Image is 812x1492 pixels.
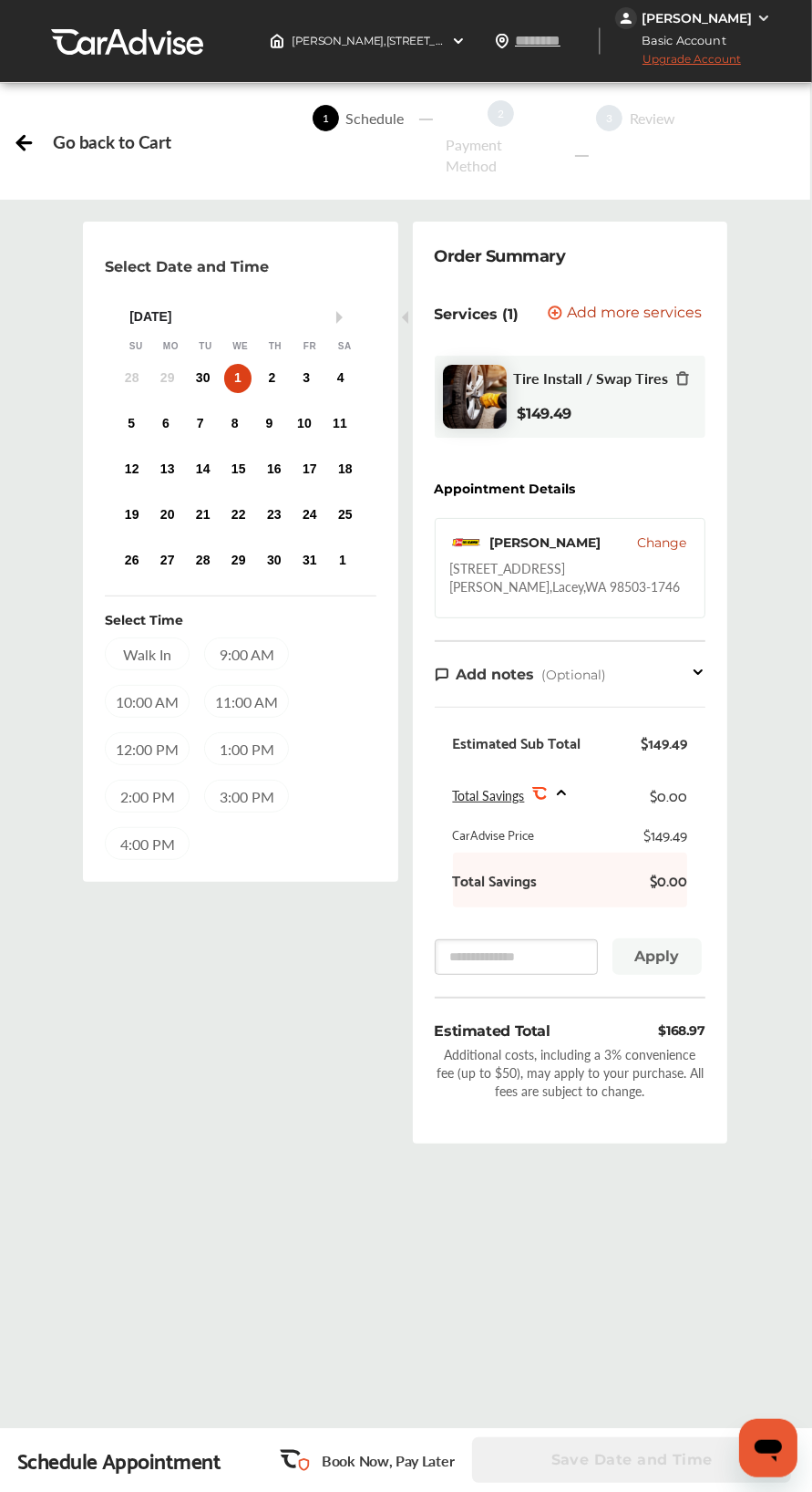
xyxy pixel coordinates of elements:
[105,827,190,860] div: 4:00 PM
[118,455,147,484] div: Choose Sunday, October 12th, 2025
[118,501,147,530] div: Choose Sunday, October 19th, 2025
[331,455,360,484] div: Choose Saturday, October 18th, 2025
[105,732,190,765] div: 12:00 PM
[435,1021,550,1041] div: Estimated Total
[617,31,740,50] span: Basic Account
[204,637,289,670] div: 9:00 AM
[224,501,253,530] div: Choose Wednesday, October 22nd, 2025
[161,340,180,353] div: Mo
[197,340,215,353] div: Tu
[105,637,190,670] div: Walk In
[650,782,687,807] div: $0.00
[260,546,289,575] div: Choose Thursday, October 30th, 2025
[739,1419,797,1477] iframe: Button to launch messaging window
[292,34,700,47] span: [PERSON_NAME] , [STREET_ADDRESS][PERSON_NAME] Lacey , WA 98503-1746
[221,409,248,439] div: Choose Wednesday, October 8th, 2025
[224,455,253,484] div: Choose Wednesday, October 15th, 2025
[435,667,449,682] img: note-icon.db9493fa.svg
[260,455,289,484] div: Choose Thursday, October 16th, 2025
[443,365,507,429] img: tire-install-swap-tires-thumb.jpg
[152,409,180,439] div: Choose Monday, October 6th, 2025
[331,546,355,575] div: Choose Saturday, November 1st, 2025
[548,306,705,323] a: Add more services
[295,455,324,484] div: Choose Friday, October 17th, 2025
[118,546,147,575] div: Choose Sunday, October 26th, 2025
[327,364,355,393] div: Choose Saturday, October 4th, 2025
[336,311,349,324] button: Next Month
[453,786,525,804] span: Total Savings
[224,364,252,393] div: Choose Wednesday, October 1st, 2025
[641,733,687,751] div: $149.49
[313,105,339,131] span: 1
[435,482,576,496] div: Appointment Details
[118,364,147,393] div: Not available Sunday, September 28th, 2025
[189,546,218,575] div: Choose Tuesday, October 28th, 2025
[105,611,183,629] div: Select Time
[255,409,283,439] div: Choose Thursday, October 9th, 2025
[189,364,218,393] div: Choose Tuesday, September 30th, 2025
[615,7,637,29] img: jVpblrzwTbfkPYzPPzSLxeg0AAAAASUVORK5CYII=
[231,340,250,353] div: We
[295,546,324,575] div: Choose Friday, October 31st, 2025
[612,938,702,975] button: Apply
[290,409,319,439] div: Choose Friday, October 10th, 2025
[488,100,514,127] span: 2
[153,364,182,393] div: Not available Monday, September 29th, 2025
[335,340,354,353] div: Sa
[153,501,182,530] div: Choose Monday, October 20th, 2025
[105,780,190,813] div: 2:00 PM
[435,306,519,323] p: Services (1)
[435,1045,705,1100] div: Additional costs, including a 3% convenience fee (up to $50), may apply to your purchase. All fee...
[637,534,686,552] button: Change
[105,258,269,275] p: Select Date and Time
[127,340,145,353] div: Su
[339,108,412,129] div: Schedule
[114,360,357,579] div: month 2025-10
[490,534,601,552] div: [PERSON_NAME]
[331,501,360,530] div: Choose Saturday, October 25th, 2025
[260,501,289,530] div: Choose Thursday, October 23rd, 2025
[450,537,483,547] img: logo-les-schwab.png
[153,546,182,575] div: Choose Monday, October 27th, 2025
[105,685,190,718] div: 10:00 AM
[622,108,683,129] div: Review
[204,732,289,765] div: 1:00 PM
[453,825,535,844] div: CarAdvise Price
[53,131,170,152] div: Go back to Cart
[17,1447,221,1473] div: Schedule Appointment
[258,364,285,393] div: Choose Thursday, October 2nd, 2025
[435,243,566,269] div: Order Summary
[567,306,702,323] span: Add more services
[495,34,509,48] img: location_vector.a44bc228.svg
[453,871,538,889] b: Total Savings
[301,340,319,353] div: Fr
[642,10,752,26] div: [PERSON_NAME]
[187,409,214,439] div: Choose Tuesday, October 7th, 2025
[457,666,535,683] span: Add notes
[632,871,687,889] b: $0.00
[518,405,572,422] b: $149.49
[204,685,289,718] div: 11:00 AM
[542,667,607,683] span: (Optional)
[189,455,218,484] div: Choose Tuesday, October 14th, 2025
[293,364,320,393] div: Choose Friday, October 3rd, 2025
[224,546,253,575] div: Choose Wednesday, October 29th, 2025
[322,1450,454,1471] p: Book Now, Pay Later
[295,501,324,530] div: Choose Friday, October 24th, 2025
[548,306,702,323] button: Add more services
[643,825,687,844] div: $149.49
[596,105,622,131] span: 3
[615,52,741,75] span: Upgrade Account
[266,340,284,353] div: Th
[118,309,362,325] div: [DATE]
[270,34,284,48] img: header-home-logo.8d720a4f.svg
[153,455,182,484] div: Choose Monday, October 13th, 2025
[453,733,581,751] div: Estimated Sub Total
[325,409,355,439] div: Choose Saturday, October 11th, 2025
[204,780,289,813] div: 3:00 PM
[514,369,669,387] span: Tire Install / Swap Tires
[451,34,466,48] img: header-down-arrow.9dd2ce7d.svg
[756,11,771,26] img: WGsFRI8htEPBVLJbROoPRyZpYNWhNONpIPPETTm6eUC0GeLEiAAAAAElFTkSuQmCC
[450,559,690,596] div: [STREET_ADDRESS][PERSON_NAME] , Lacey , WA 98503-1746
